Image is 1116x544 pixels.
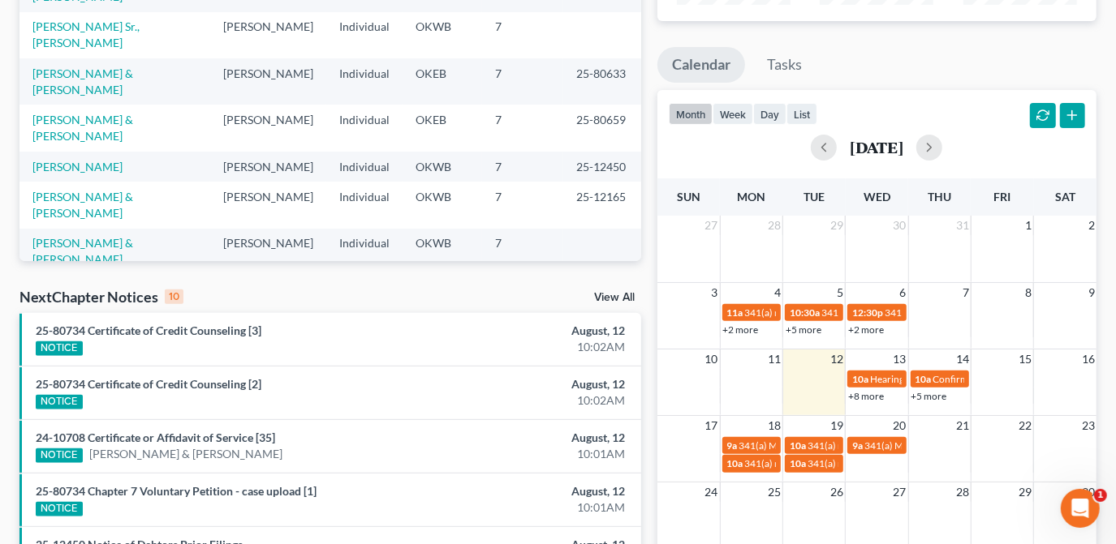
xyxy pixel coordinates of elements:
[677,190,700,203] span: Sun
[864,190,890,203] span: Wed
[928,190,951,203] span: Thu
[766,416,782,435] span: 18
[752,47,817,83] a: Tasks
[403,58,482,105] td: OKEB
[165,289,183,304] div: 10
[892,216,908,235] span: 30
[669,103,713,125] button: month
[850,139,903,156] h2: [DATE]
[954,349,971,369] span: 14
[898,283,908,302] span: 6
[727,306,743,319] span: 11a
[961,283,971,302] span: 7
[657,47,745,83] a: Calendar
[1087,283,1097,302] span: 9
[326,12,403,58] td: Individual
[829,349,845,369] span: 12
[36,484,317,498] a: 25-80734 Chapter 7 Voluntary Petition - case upload [1]
[403,12,482,58] td: OKWB
[852,373,868,385] span: 10a
[326,58,403,105] td: Individual
[89,446,282,462] a: [PERSON_NAME] & [PERSON_NAME]
[563,152,641,182] td: 25-12450
[954,482,971,502] span: 28
[36,341,83,356] div: NOTICE
[32,19,140,49] a: [PERSON_NAME] Sr., [PERSON_NAME]
[36,395,83,409] div: NOTICE
[766,482,782,502] span: 25
[1023,283,1033,302] span: 8
[727,457,743,469] span: 10a
[773,283,782,302] span: 4
[993,190,1010,203] span: Fri
[786,323,821,336] a: +5 more
[804,190,825,203] span: Tue
[848,323,884,336] a: +2 more
[852,439,863,452] span: 9a
[1017,482,1033,502] span: 29
[808,457,1050,469] span: 341(a) meeting for [PERSON_NAME] & [PERSON_NAME]
[829,416,845,435] span: 19
[36,502,83,516] div: NOTICE
[594,292,635,303] a: View All
[790,439,806,452] span: 10a
[727,439,738,452] span: 9a
[737,190,765,203] span: Mon
[210,105,326,151] td: [PERSON_NAME]
[482,182,563,228] td: 7
[753,103,786,125] button: day
[32,66,133,96] a: [PERSON_NAME] & [PERSON_NAME]
[1061,489,1100,528] iframe: Intercom live chat
[482,229,563,275] td: 7
[439,376,625,392] div: August, 12
[916,373,932,385] span: 10a
[36,323,261,337] a: 25-80734 Certificate of Credit Counseling [3]
[32,236,133,266] a: [PERSON_NAME] & [PERSON_NAME]
[954,216,971,235] span: 31
[210,12,326,58] td: [PERSON_NAME]
[704,416,720,435] span: 17
[563,105,641,151] td: 25-80659
[848,390,884,402] a: +8 more
[210,58,326,105] td: [PERSON_NAME]
[852,306,883,319] span: 12:30p
[790,306,820,319] span: 10:30a
[829,482,845,502] span: 26
[821,306,1064,319] span: 341(a) meeting for [PERSON_NAME] & [PERSON_NAME]
[439,392,625,409] div: 10:02AM
[326,229,403,275] td: Individual
[739,439,897,452] span: 341(a) Meeting for [PERSON_NAME]
[786,103,817,125] button: list
[1094,489,1107,502] span: 1
[210,229,326,275] td: [PERSON_NAME]
[1087,216,1097,235] span: 2
[439,446,625,462] div: 10:01AM
[19,287,183,306] div: NextChapter Notices
[808,439,1050,452] span: 341(a) meeting for [PERSON_NAME] & [PERSON_NAME]
[1055,190,1075,203] span: Sat
[704,349,720,369] span: 10
[790,457,806,469] span: 10a
[766,216,782,235] span: 28
[870,373,1083,385] span: Hearing for [PERSON_NAME] & [PERSON_NAME]
[439,499,625,516] div: 10:01AM
[563,58,641,105] td: 25-80633
[766,349,782,369] span: 11
[1023,216,1033,235] span: 1
[326,105,403,151] td: Individual
[1080,349,1097,369] span: 16
[713,103,753,125] button: week
[403,229,482,275] td: OKWB
[892,482,908,502] span: 27
[403,152,482,182] td: OKWB
[482,58,563,105] td: 7
[745,306,902,319] span: 341(a) meeting for [PERSON_NAME]
[326,152,403,182] td: Individual
[36,448,83,463] div: NOTICE
[439,323,625,339] div: August, 12
[482,105,563,151] td: 7
[864,439,1108,452] span: 341(a) Meeting for [PERSON_NAME] & [PERSON_NAME]
[745,457,988,469] span: 341(a) meeting for [PERSON_NAME] & [PERSON_NAME]
[1080,416,1097,435] span: 23
[954,416,971,435] span: 21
